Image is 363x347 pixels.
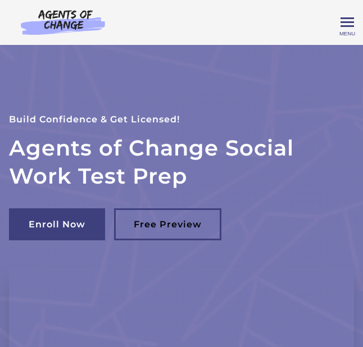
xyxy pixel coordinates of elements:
[341,16,354,29] button: Toggle menu Menu
[9,208,105,240] a: Enroll Now
[341,21,354,23] span: Toggle menu
[114,208,221,240] a: Free Preview
[9,9,117,35] img: Agents of Change Logo
[9,112,354,127] p: Build Confidence & Get Licensed!
[339,30,355,36] span: Menu
[9,134,354,190] h2: Agents of Change Social Work Test Prep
